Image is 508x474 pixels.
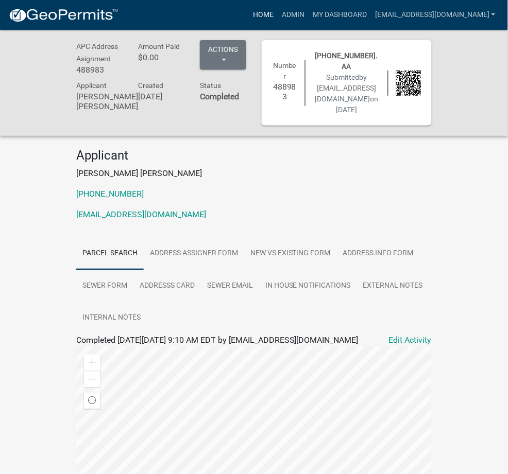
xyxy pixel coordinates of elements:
strong: Completed [200,92,239,101]
span: Created [138,81,163,90]
span: Status [200,81,221,90]
a: New vs Existing Form [244,237,337,270]
span: Completed [DATE][DATE] 9:10 AM EDT by [EMAIL_ADDRESS][DOMAIN_NAME] [76,336,359,345]
span: [PHONE_NUMBER].AA [315,51,378,71]
a: My Dashboard [309,5,371,25]
a: [EMAIL_ADDRESS][DOMAIN_NAME] [371,5,500,25]
a: Home [249,5,278,25]
a: Sewer Form [76,270,133,303]
a: In house Notifications [259,270,357,303]
a: Address Info Form [337,237,420,270]
h6: 488983 [76,65,123,75]
h6: [DATE] [138,92,184,101]
span: by [EMAIL_ADDRESS][DOMAIN_NAME] [315,73,377,103]
button: Actions [200,40,246,69]
a: Admin [278,5,309,25]
h6: $0.00 [138,52,184,62]
a: Address Assigner Form [144,237,244,270]
h4: Applicant [76,148,432,163]
a: Edit Activity [389,335,432,347]
span: APC Address Asignment [76,42,118,63]
span: Number [273,61,296,80]
a: Parcel search [76,237,144,270]
a: [EMAIL_ADDRESS][DOMAIN_NAME] [76,209,206,219]
div: Find my location [84,393,100,409]
h6: 488983 [272,82,297,101]
a: External Notes [357,270,429,303]
div: Zoom out [84,371,100,388]
a: Sewer Email [201,270,259,303]
span: Amount Paid [138,42,180,50]
span: Applicant [76,81,107,90]
span: Submitted on [DATE] [315,73,379,114]
a: Addresss Card [133,270,201,303]
img: QR code [396,71,421,96]
p: [PERSON_NAME] [PERSON_NAME] [76,167,432,180]
div: Zoom in [84,355,100,371]
h6: [PERSON_NAME] [PERSON_NAME] [76,92,123,111]
a: Internal Notes [76,302,147,335]
a: [PHONE_NUMBER] [76,189,144,199]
